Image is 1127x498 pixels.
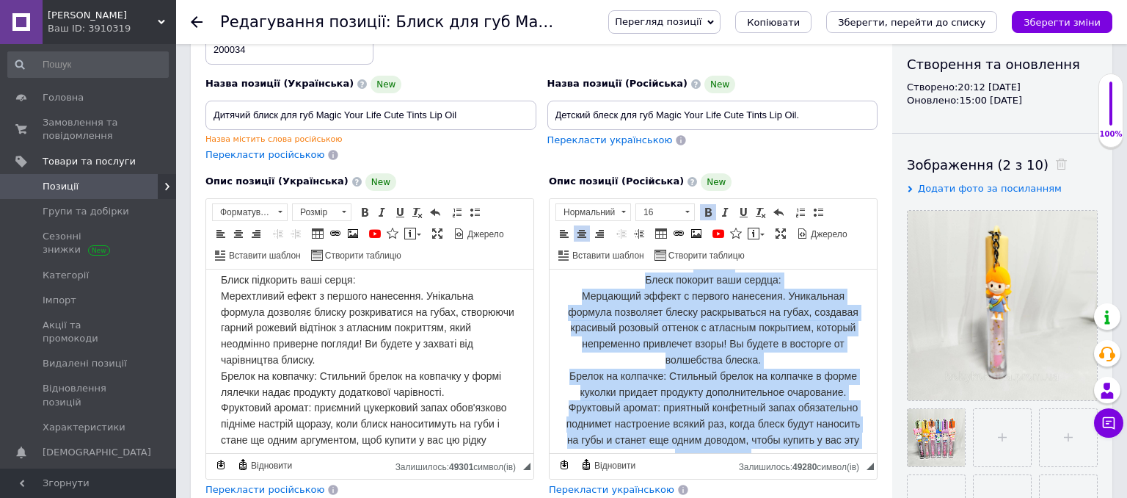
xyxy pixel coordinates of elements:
span: Групи та добірки [43,205,129,218]
span: Потягніть для зміни розмірів [867,463,874,470]
div: Створено: 20:12 [DATE] [907,81,1098,94]
span: Додати фото за посиланням [918,183,1062,194]
iframe: Редактор, DB29A8DD-5637-457F-94D3-2BDEE1846F33 [206,270,533,453]
span: Розмір [293,204,337,220]
div: Створення та оновлення [907,55,1098,73]
span: Відновити [592,460,635,472]
a: Форматування [212,203,288,221]
a: Джерело [451,225,506,242]
iframe: Редактор, 0B71000D-4DBF-49EC-99ED-5CB1469A173C [550,270,877,453]
a: Вставити повідомлення [402,225,423,242]
a: Вставити іконку [384,225,401,242]
div: Ваш ID: 3910319 [48,22,176,35]
a: Вставити/видалити маркований список [810,204,826,220]
span: Форматування [213,204,273,220]
span: [DEMOGRAPHIC_DATA] [43,446,151,459]
a: Розмір [292,203,351,221]
div: Оновлено: 15:00 [DATE] [907,94,1098,107]
span: Beby Koketka [48,9,158,22]
span: Категорії [43,269,89,282]
a: Збільшити відступ [288,225,304,242]
a: Додати відео з YouTube [710,225,726,242]
a: Вставити іконку [728,225,744,242]
div: 100% Якість заповнення [1098,73,1123,148]
span: Створити таблицю [666,250,745,262]
a: Збільшити відступ [631,225,647,242]
span: New [701,173,732,191]
a: Максимізувати [429,225,445,242]
a: Зробити резервну копію зараз [213,457,229,473]
a: Вставити шаблон [556,247,646,263]
span: New [371,76,401,93]
span: Перекласти українською [547,134,673,145]
a: Вставити/видалити нумерований список [792,204,809,220]
span: 16 [636,204,680,220]
span: Потягніть для зміни розмірів [523,463,530,470]
span: Копіювати [747,17,800,28]
h1: Редагування позиції: Блиск для губ Magic Your Life Сute Tints Lip Oil [220,13,767,31]
span: 49280 [792,462,817,472]
a: Максимізувати [773,225,789,242]
a: Створити таблицю [309,247,404,263]
a: Повернути (Ctrl+Z) [770,204,787,220]
a: Підкреслений (Ctrl+U) [735,204,751,220]
a: По центру [230,225,247,242]
span: Перекласти російською [205,149,324,160]
span: Опис позиції (Російська) [549,176,684,187]
div: Зображення (2 з 10) [907,156,1098,174]
span: Джерело [465,228,504,241]
button: Копіювати [735,11,811,33]
span: Відновлення позицій [43,382,136,408]
i: Зберегти зміни [1024,17,1101,28]
span: Назва позиції (Українська) [205,78,354,89]
a: Вставити шаблон [213,247,303,263]
span: Сезонні знижки [43,230,136,256]
a: Зменшити відступ [613,225,630,242]
a: 16 [635,203,695,221]
a: По правому краю [248,225,264,242]
a: По центру [574,225,590,242]
a: Відновити [235,457,294,473]
a: Курсив (Ctrl+I) [718,204,734,220]
span: Джерело [809,228,847,241]
span: Характеристики [43,421,125,434]
button: Зберегти зміни [1012,11,1112,33]
span: Імпорт [43,294,76,307]
span: Позиції [43,180,79,193]
a: Зображення [688,225,704,242]
span: Замовлення та повідомлення [43,116,136,142]
a: Зробити резервну копію зараз [556,457,572,473]
div: Кiлькiсть символiв [395,458,523,472]
a: Вставити повідомлення [745,225,767,242]
a: По лівому краю [213,225,229,242]
a: Таблиця [653,225,669,242]
input: Наприклад, H&M жіноча сукня зелена 38 розмір вечірня максі з блискітками [205,101,536,130]
span: Вставити шаблон [227,250,301,262]
a: Таблиця [310,225,326,242]
div: 100% [1099,129,1123,140]
input: Наприклад, H&M жіноча сукня зелена 38 розмір вечірня максі з блискітками [547,101,878,130]
a: По правому краю [591,225,608,242]
span: Перекласти українською [549,484,674,495]
span: Акції та промокоди [43,319,136,345]
i: Зберегти, перейти до списку [838,17,985,28]
span: Відновити [249,460,292,472]
a: Зменшити відступ [270,225,286,242]
span: Опис позиції (Українська) [205,176,349,187]
a: По лівому краю [556,225,572,242]
button: Чат з покупцем [1094,408,1123,438]
input: Пошук [7,51,169,78]
a: Жирний (Ctrl+B) [700,204,716,220]
span: 49301 [449,462,473,472]
span: New [365,173,396,191]
a: Додати відео з YouTube [367,225,383,242]
a: Вставити/Редагувати посилання (Ctrl+L) [327,225,343,242]
span: New [704,76,735,93]
a: Відновити [578,457,638,473]
a: Жирний (Ctrl+B) [357,204,373,220]
span: Перегляд позиції [615,16,701,27]
a: Підкреслений (Ctrl+U) [392,204,408,220]
span: Головна [43,91,84,104]
span: Видалені позиції [43,357,127,370]
a: Видалити форматування [409,204,426,220]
